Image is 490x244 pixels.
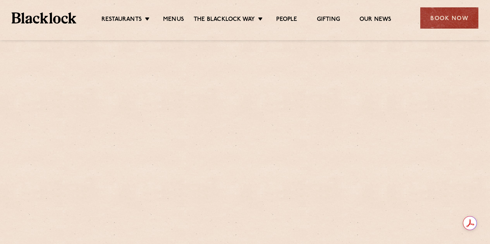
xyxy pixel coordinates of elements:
a: Menus [163,16,184,24]
a: Restaurants [101,16,142,24]
a: People [276,16,297,24]
div: Book Now [420,7,478,29]
img: BL_Textured_Logo-footer-cropped.svg [12,12,76,23]
a: The Blacklock Way [194,16,255,24]
a: Gifting [317,16,340,24]
a: Our News [359,16,392,24]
